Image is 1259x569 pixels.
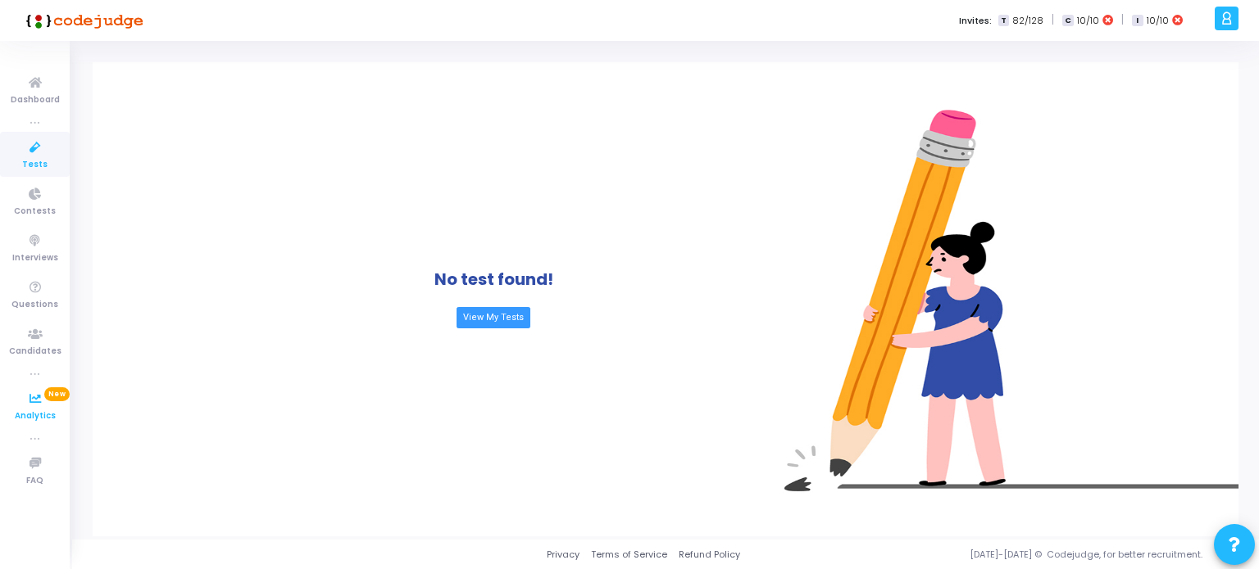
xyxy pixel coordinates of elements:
span: I [1132,15,1143,27]
span: 82/128 [1012,14,1043,28]
a: Terms of Service [591,548,667,562]
span: Contests [14,205,56,219]
span: | [1121,11,1124,29]
span: 10/10 [1147,14,1169,28]
span: Interviews [12,251,58,265]
a: Refund Policy [679,548,740,562]
span: 10/10 [1077,14,1099,28]
h1: No test found! [434,269,553,289]
span: Questions [11,298,58,312]
span: New [44,387,70,401]
span: Tests [22,158,48,172]
span: Candidates [9,345,61,359]
div: [DATE]-[DATE] © Codejudge, for better recruitment. [740,548,1239,562]
span: | [1052,11,1054,29]
a: Privacy [547,548,580,562]
span: Dashboard [11,93,60,107]
span: Analytics [15,409,56,423]
img: logo [20,4,143,37]
a: View My Tests [457,307,530,328]
span: C [1062,15,1073,27]
span: T [998,15,1009,27]
span: FAQ [26,474,43,488]
label: Invites: [959,14,992,28]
